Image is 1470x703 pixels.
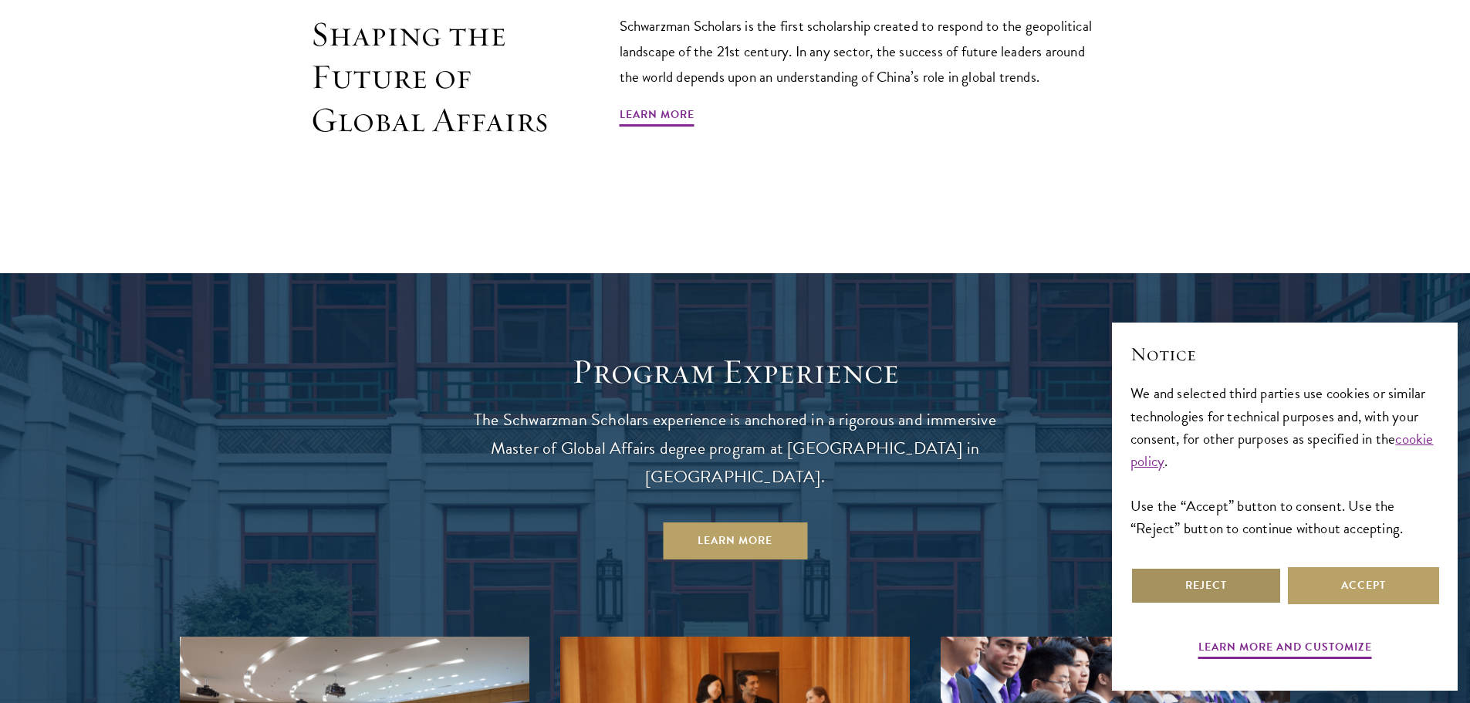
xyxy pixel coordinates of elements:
button: Reject [1130,567,1282,604]
p: Schwarzman Scholars is the first scholarship created to respond to the geopolitical landscape of ... [620,13,1106,90]
h2: Shaping the Future of Global Affairs [311,13,550,142]
p: The Schwarzman Scholars experience is anchored in a rigorous and immersive Master of Global Affai... [458,406,1013,492]
button: Learn more and customize [1198,637,1372,661]
h2: Notice [1130,341,1439,367]
a: cookie policy [1130,428,1434,472]
div: We and selected third parties use cookies or similar technologies for technical purposes and, wit... [1130,382,1439,539]
h1: Program Experience [458,350,1013,394]
button: Accept [1288,567,1439,604]
a: Learn More [663,522,807,559]
a: Learn More [620,105,694,129]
